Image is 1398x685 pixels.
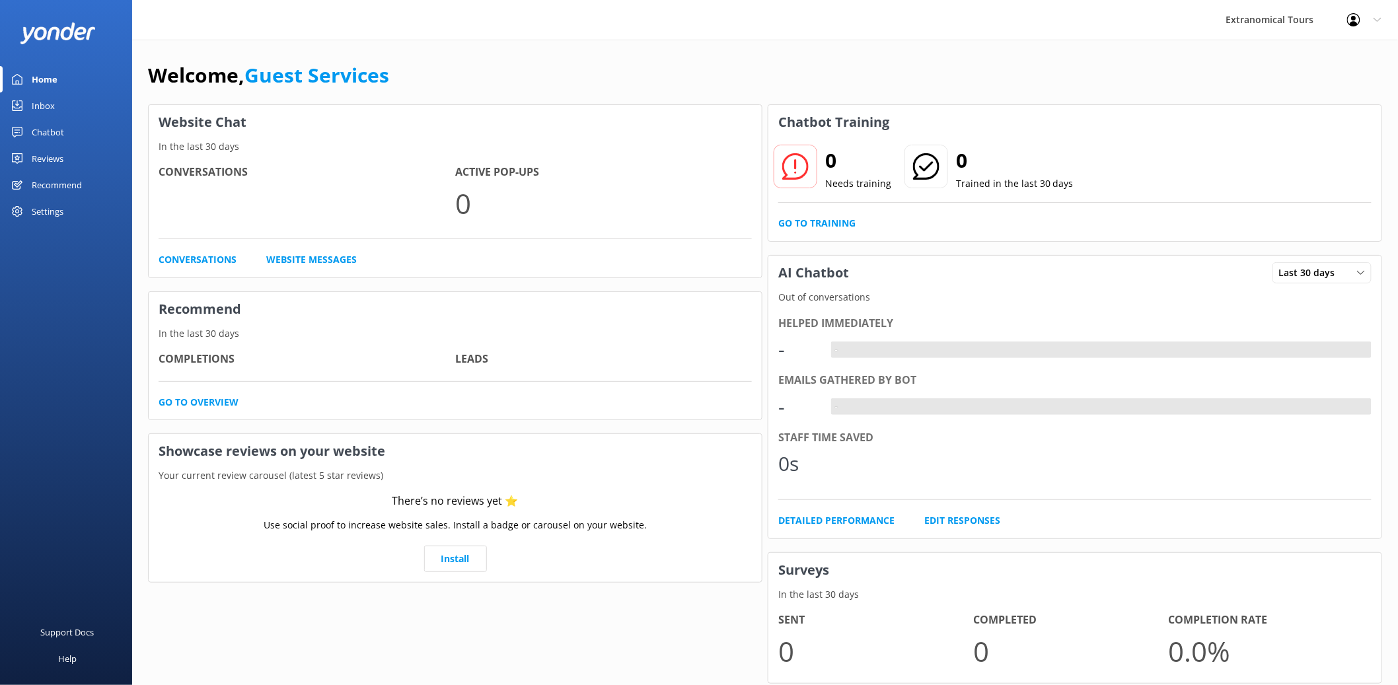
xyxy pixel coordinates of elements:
[778,315,1372,332] div: Helped immediately
[825,176,891,191] p: Needs training
[32,198,63,225] div: Settings
[32,92,55,119] div: Inbox
[266,252,357,267] a: Website Messages
[32,66,57,92] div: Home
[58,645,77,672] div: Help
[32,119,64,145] div: Chatbot
[924,513,1000,528] a: Edit Responses
[778,391,818,423] div: -
[424,546,487,572] a: Install
[956,145,1074,176] h2: 0
[32,145,63,172] div: Reviews
[825,145,891,176] h2: 0
[149,326,762,341] p: In the last 30 days
[148,59,389,91] h1: Welcome,
[244,61,389,89] a: Guest Services
[778,448,818,480] div: 0s
[455,351,752,368] h4: Leads
[149,468,762,483] p: Your current review carousel (latest 5 star reviews)
[149,139,762,154] p: In the last 30 days
[264,518,647,532] p: Use social proof to increase website sales. Install a badge or carousel on your website.
[778,629,973,673] p: 0
[159,164,455,181] h4: Conversations
[149,105,762,139] h3: Website Chat
[768,256,859,290] h3: AI Chatbot
[455,181,752,225] p: 0
[778,372,1372,389] div: Emails gathered by bot
[768,290,1381,305] p: Out of conversations
[159,395,239,410] a: Go to overview
[956,176,1074,191] p: Trained in the last 30 days
[1169,629,1364,673] p: 0.0 %
[768,587,1381,602] p: In the last 30 days
[778,612,973,629] h4: Sent
[159,252,237,267] a: Conversations
[768,105,899,139] h3: Chatbot Training
[455,164,752,181] h4: Active Pop-ups
[778,334,818,365] div: -
[973,612,1168,629] h4: Completed
[392,493,519,510] div: There’s no reviews yet ⭐
[973,629,1168,673] p: 0
[778,513,895,528] a: Detailed Performance
[149,292,762,326] h3: Recommend
[32,172,82,198] div: Recommend
[831,398,841,415] div: -
[20,22,96,44] img: yonder-white-logo.png
[778,216,856,231] a: Go to Training
[149,434,762,468] h3: Showcase reviews on your website
[831,342,841,359] div: -
[41,619,94,645] div: Support Docs
[1169,612,1364,629] h4: Completion Rate
[778,429,1372,447] div: Staff time saved
[768,553,1381,587] h3: Surveys
[159,351,455,368] h4: Completions
[1279,266,1343,280] span: Last 30 days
